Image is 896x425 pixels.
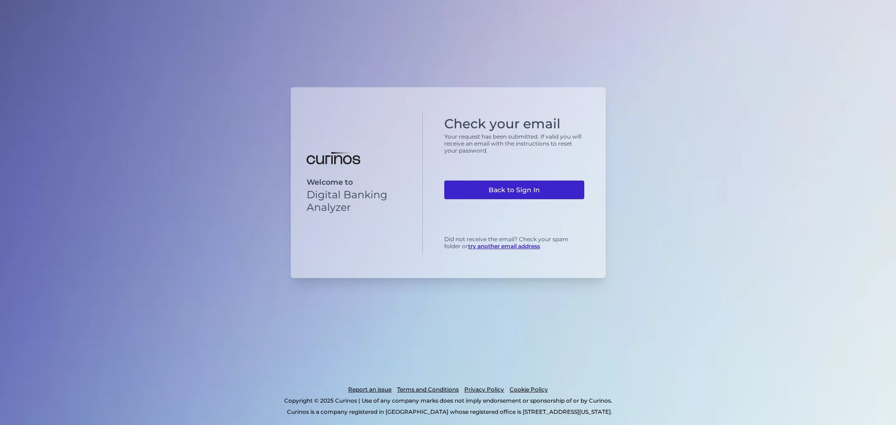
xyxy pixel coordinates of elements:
a: Privacy Policy [464,384,504,395]
p: Copyright © 2025 Curinos | Use of any company marks does not imply endorsement or sponsorship of ... [46,395,850,406]
a: try another email address [468,243,540,250]
p: Welcome to [307,178,407,187]
h1: Check your email [444,116,584,132]
p: Your request has been submitted. If valid you will receive an email with the instructions to rese... [444,133,584,154]
a: Cookie Policy [510,384,548,395]
a: Terms and Conditions [397,384,459,395]
a: Back to Sign In [444,181,584,199]
p: Did not receive the email? Check your spam folder or [444,236,584,250]
a: Report an issue [348,384,392,395]
p: Digital Banking Analyzer [307,188,407,214]
p: Curinos is a company registered in [GEOGRAPHIC_DATA] whose registered office is [STREET_ADDRESS][... [49,406,850,418]
img: Digital Banking Analyzer [307,152,360,164]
